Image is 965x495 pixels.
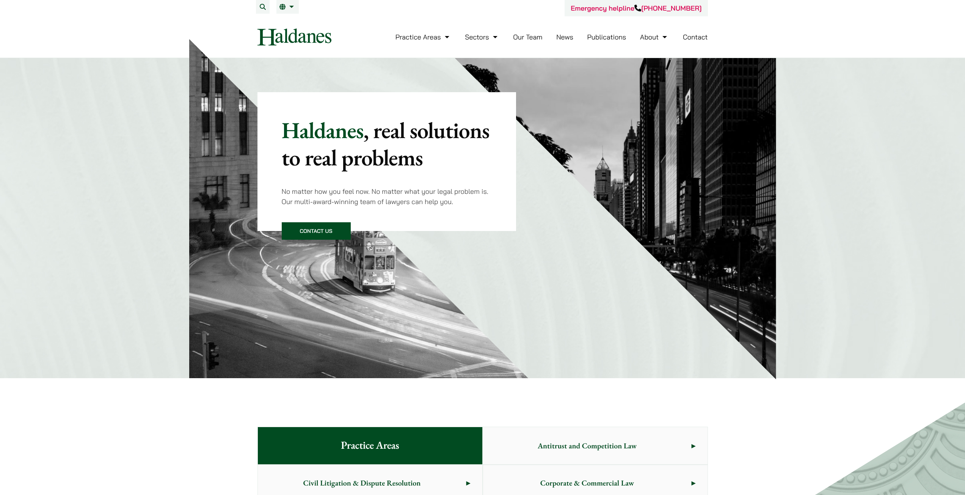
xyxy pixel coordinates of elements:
[282,116,492,171] p: Haldanes
[395,33,451,41] a: Practice Areas
[587,33,626,41] a: Publications
[282,186,492,207] p: No matter how you feel now. No matter what your legal problem is. Our multi-award-winning team of...
[640,33,669,41] a: About
[282,115,490,172] mark: , real solutions to real problems
[683,33,708,41] a: Contact
[556,33,573,41] a: News
[483,428,692,464] span: Antitrust and Competition Law
[571,4,701,13] a: Emergency helpline[PHONE_NUMBER]
[282,222,351,240] a: Contact Us
[483,427,708,464] a: Antitrust and Competition Law
[465,33,499,41] a: Sectors
[257,28,331,46] img: Logo of Haldanes
[279,4,296,10] a: EN
[513,33,542,41] a: Our Team
[329,427,411,464] span: Practice Areas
